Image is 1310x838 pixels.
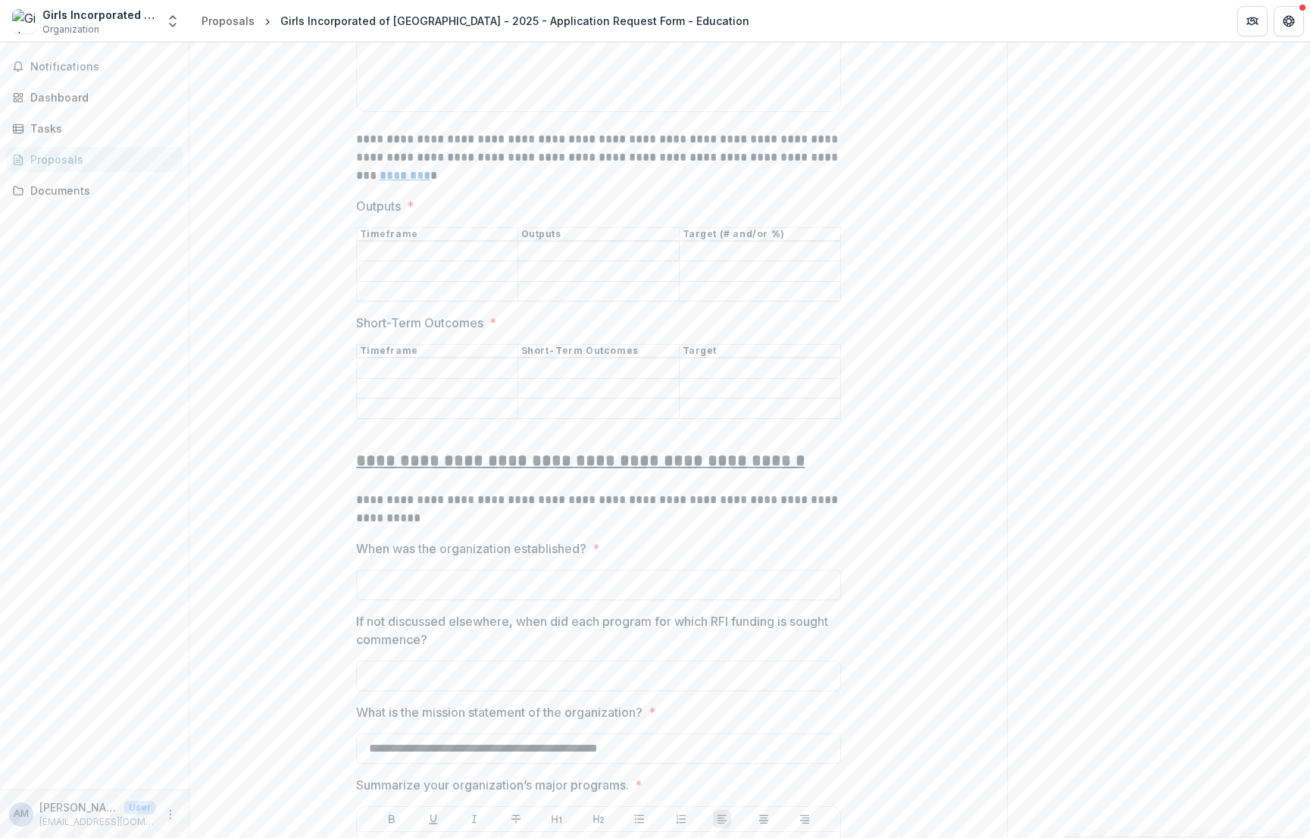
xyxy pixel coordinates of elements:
a: Proposals [6,147,183,172]
button: Notifications [6,55,183,79]
button: Align Left [713,810,731,828]
p: Outputs [356,197,401,215]
div: Girls Incorporated of [GEOGRAPHIC_DATA] - 2025 - Application Request Form - Education [280,13,749,29]
button: Bullet List [630,810,649,828]
th: Outputs [517,227,679,241]
p: Short-Term Outcomes [356,314,483,332]
p: User [124,801,155,815]
p: When was the organization established? [356,539,586,558]
th: Target (# and/or %) [679,227,840,241]
button: Italicize [465,810,483,828]
p: If not discussed elsewhere, when did each program for which RFI funding is sought commence? [356,612,832,649]
a: Documents [6,178,183,203]
div: Girls Incorporated of [GEOGRAPHIC_DATA] [42,7,156,23]
p: What is the mission statement of the organization? [356,703,642,721]
a: Dashboard [6,85,183,110]
button: Align Right [796,810,814,828]
button: Partners [1237,6,1268,36]
p: [EMAIL_ADDRESS][DOMAIN_NAME] [39,815,155,829]
span: Notifications [30,61,177,73]
p: Summarize your organization’s major programs. [356,776,629,794]
button: Ordered List [672,810,690,828]
img: Girls Incorporated of Greater Houston [12,9,36,33]
button: Align Center [755,810,773,828]
div: Documents [30,183,170,199]
th: Timeframe [356,227,517,241]
div: Tasks [30,120,170,136]
button: Underline [424,810,442,828]
button: Strike [507,810,525,828]
button: Open entity switcher [162,6,183,36]
th: Target [679,345,840,358]
p: [PERSON_NAME] [39,799,118,815]
button: Heading 1 [548,810,566,828]
div: Proposals [202,13,255,29]
span: Organization [42,23,99,36]
div: Dashboard [30,89,170,105]
button: More [161,805,180,824]
button: Get Help [1274,6,1304,36]
div: Alexandria Maxey [14,809,29,819]
th: Timeframe [356,345,517,358]
a: Tasks [6,116,183,141]
a: Proposals [195,10,261,32]
th: Short-Term Outcomes [517,345,679,358]
button: Heading 2 [589,810,608,828]
div: Proposals [30,152,170,167]
nav: breadcrumb [195,10,755,32]
button: Bold [383,810,401,828]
